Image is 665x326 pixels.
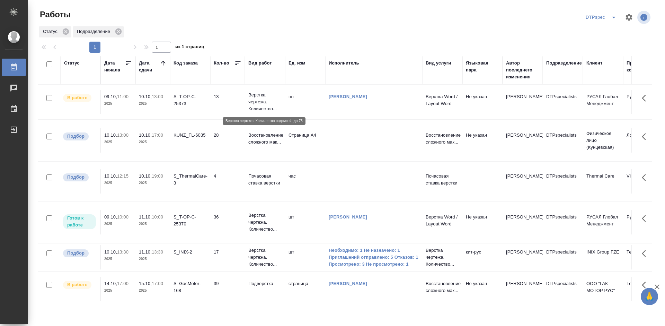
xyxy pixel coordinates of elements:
p: Восстановление сложного мак... [426,132,459,146]
p: 10:00 [117,214,128,220]
p: Подверстка [248,280,282,287]
a: [PERSON_NAME] [329,281,367,286]
td: [PERSON_NAME] [503,128,543,153]
div: Статус [64,60,80,67]
p: 17:00 [117,281,128,286]
p: В работе [67,94,87,101]
p: Физическое лицо (Кунцевская) [586,130,620,151]
div: Подразделение [546,60,582,67]
div: Статус [39,26,71,37]
a: [PERSON_NAME] [329,214,367,220]
td: час [285,169,325,194]
div: Код заказа [174,60,198,67]
p: Верстка Word / Layout Word [426,214,459,228]
div: Исполнитель выполняет работу [62,280,97,290]
span: Настроить таблицу [621,9,637,26]
button: Здесь прячутся важные кнопки [638,210,654,227]
div: S_T-OP-C-25370 [174,214,207,228]
p: Верстка чертежа. Количество... [426,247,459,268]
td: DTPspecialists [543,169,583,194]
td: Русал [623,90,663,114]
p: Подбор [67,174,85,181]
td: Не указан [462,210,503,234]
td: Локализация [623,128,663,153]
p: 11.10, [139,249,152,255]
div: S_ThermalCare-3 [174,173,207,187]
div: Подразделение [73,26,124,37]
td: Не указан [462,277,503,301]
p: 13:30 [117,249,128,255]
td: VIP клиенты [623,169,663,194]
p: ООО "ГАК МОТОР РУС" [586,280,620,294]
div: Клиент [586,60,602,67]
p: Верстка чертежа. Количество... [248,247,282,268]
p: 2025 [104,180,132,187]
p: 2025 [104,221,132,228]
div: S_GacMotor-168 [174,280,207,294]
p: 2025 [139,180,167,187]
p: 11.10, [139,214,152,220]
td: шт [285,245,325,269]
td: DTPspecialists [543,210,583,234]
td: 28 [210,128,245,153]
p: Подбор [67,250,85,257]
span: из 1 страниц [175,43,204,53]
p: Почасовая ставка верстки [426,173,459,187]
td: DTPspecialists [543,90,583,114]
div: Проектная команда [627,60,660,74]
p: Верстка чертежа. Количество... [248,212,282,233]
p: РУСАЛ Глобал Менеджмент [586,214,620,228]
p: 2025 [104,139,132,146]
p: 2025 [139,287,167,294]
p: 13:00 [117,132,128,138]
p: Подбор [67,133,85,140]
div: Вид работ [248,60,272,67]
p: 10:00 [152,214,163,220]
p: Thermal Care [586,173,620,180]
p: 12:15 [117,173,128,179]
div: Автор последнего изменения [506,60,539,80]
div: Ед. изм [289,60,305,67]
p: 13:00 [152,94,163,99]
p: Статус [43,28,60,35]
p: Подразделение [77,28,113,35]
p: 15.10, [139,281,152,286]
p: Восстановление сложного мак... [248,132,282,146]
div: Кол-во [214,60,229,67]
p: 13:30 [152,249,163,255]
p: Готов к работе [67,215,92,229]
div: split button [584,12,621,23]
p: 10.10, [139,132,152,138]
div: Языковая пара [466,60,499,74]
p: 2025 [104,256,132,263]
p: 2025 [139,256,167,263]
td: шт [285,90,325,114]
a: [PERSON_NAME] [329,94,367,99]
td: 4 [210,169,245,194]
a: Необходимо: 1 Не назначено: 1 Приглашений отправлено: 5 Отказов: 1 Просмотрено: 3 Не просмотрено: 1 [329,247,419,268]
p: В работе [67,281,87,288]
td: [PERSON_NAME] [503,169,543,194]
td: Не указан [462,128,503,153]
button: 🙏 [641,288,658,305]
p: INIX Group FZE [586,249,620,256]
td: DTPspecialists [543,277,583,301]
p: 2025 [104,100,132,107]
div: Можно подбирать исполнителей [62,173,97,182]
span: 🙏 [644,289,655,304]
button: Здесь прячутся важные кнопки [638,90,654,106]
div: Исполнитель [329,60,359,67]
p: 2025 [139,100,167,107]
p: 2025 [139,221,167,228]
td: Русал [623,210,663,234]
p: 10.10, [139,173,152,179]
p: 17:00 [152,132,163,138]
button: Здесь прячутся важные кнопки [638,169,654,186]
p: РУСАЛ Глобал Менеджмент [586,93,620,107]
td: кит-рус [462,245,503,269]
p: Верстка чертежа. Количество... [248,92,282,112]
button: Здесь прячутся важные кнопки [638,277,654,293]
td: шт [285,210,325,234]
div: Дата сдачи [139,60,160,74]
p: 2025 [139,139,167,146]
